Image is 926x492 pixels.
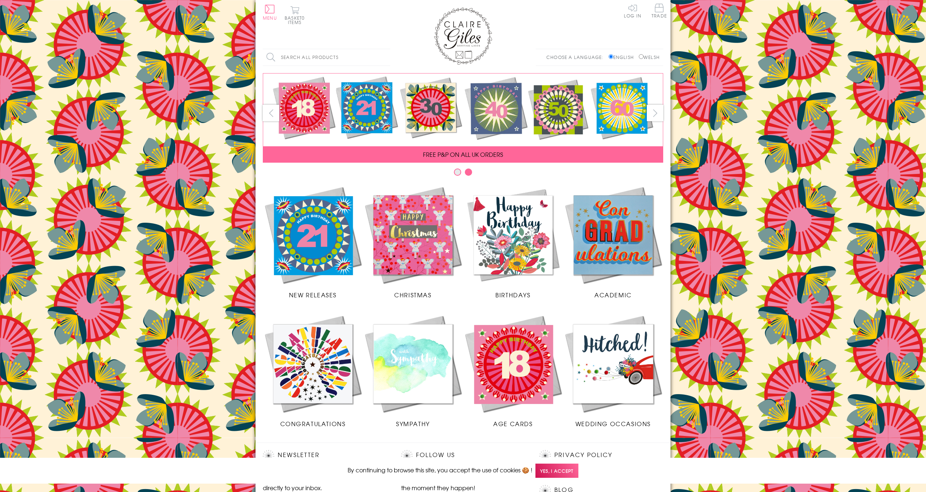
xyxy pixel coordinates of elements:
[363,185,463,299] a: Christmas
[493,419,533,428] span: Age Cards
[263,168,663,179] div: Carousel Pagination
[263,450,387,461] h2: Newsletter
[263,5,277,20] button: Menu
[434,7,492,65] img: Claire Giles Greetings Cards
[609,54,637,60] label: English
[289,290,337,299] span: New Releases
[639,54,660,60] label: Welsh
[280,419,346,428] span: Congratulations
[546,54,607,60] p: Choose a language:
[288,15,305,25] span: 0 items
[285,6,305,24] button: Basket0 items
[263,314,363,428] a: Congratulations
[575,419,651,428] span: Wedding Occasions
[652,4,667,19] a: Trade
[263,105,279,121] button: prev
[647,105,663,121] button: next
[495,290,530,299] span: Birthdays
[394,290,431,299] span: Christmas
[639,54,644,59] input: Welsh
[363,314,463,428] a: Sympathy
[263,49,390,66] input: Search all products
[263,185,363,299] a: New Releases
[624,4,641,18] a: Log In
[463,185,563,299] a: Birthdays
[652,4,667,18] span: Trade
[594,290,632,299] span: Academic
[465,168,472,176] button: Carousel Page 2 (Current Slide)
[383,49,390,66] input: Search
[396,419,430,428] span: Sympathy
[423,150,503,159] span: FREE P&P ON ALL UK ORDERS
[454,168,461,176] button: Carousel Page 1
[401,450,525,461] h2: Follow Us
[563,314,663,428] a: Wedding Occasions
[535,464,578,478] span: Yes, I accept
[263,15,277,21] span: Menu
[609,54,613,59] input: English
[463,314,563,428] a: Age Cards
[554,450,612,460] a: Privacy Policy
[563,185,663,299] a: Academic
